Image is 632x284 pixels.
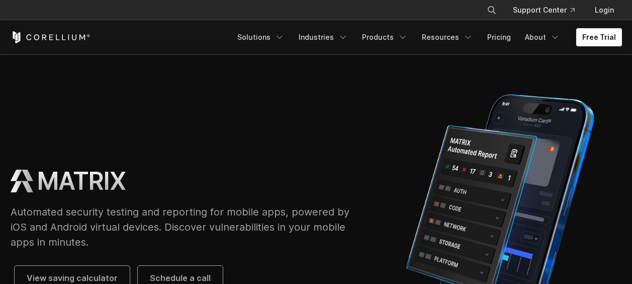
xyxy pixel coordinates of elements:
a: Products [356,28,414,46]
div: Navigation Menu [231,28,622,46]
a: About [519,28,566,46]
a: Pricing [481,28,517,46]
h1: MATRIX [37,166,126,196]
a: Industries [293,28,354,46]
span: View saving calculator [27,272,118,284]
a: Login [587,1,622,19]
a: Corellium Home [11,31,91,43]
button: Search [483,1,501,19]
a: Resources [416,28,479,46]
a: Support Center [505,1,583,19]
span: Schedule a call [150,272,211,284]
a: Solutions [231,28,291,46]
p: Automated security testing and reporting for mobile apps, powered by iOS and Android virtual devi... [11,204,359,250]
div: Navigation Menu [475,1,622,19]
a: Free Trial [576,28,622,46]
img: MATRIX Logo [11,170,33,192]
